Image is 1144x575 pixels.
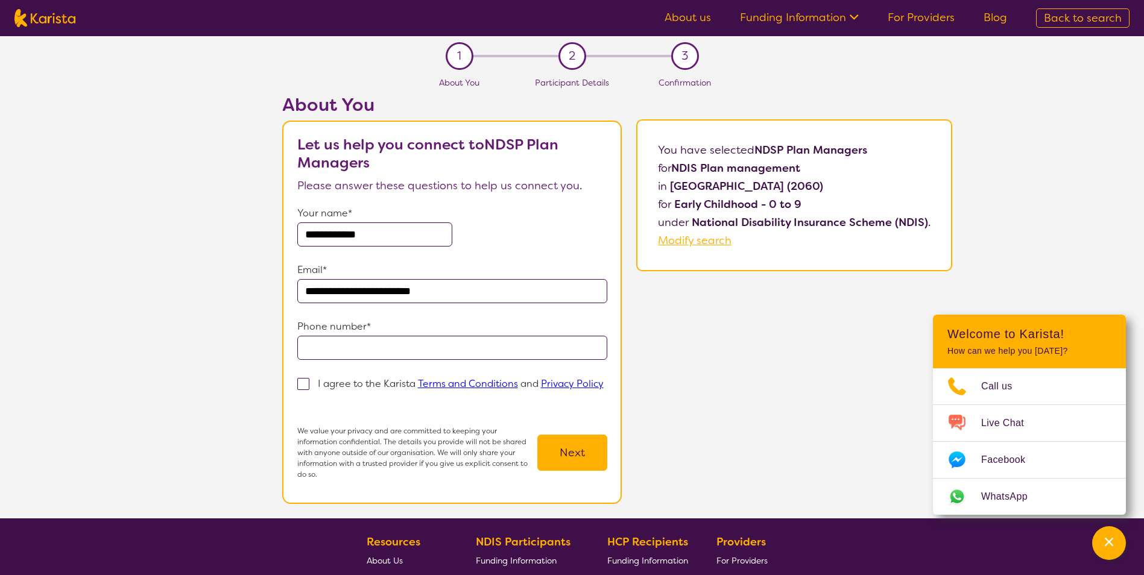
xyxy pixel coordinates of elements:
[674,197,801,212] b: Early Childhood - 0 to 9
[367,535,420,549] b: Resources
[716,555,768,566] span: For Providers
[297,318,607,336] p: Phone number*
[671,161,800,175] b: NDIS Plan management
[537,435,607,471] button: Next
[658,213,931,231] p: under .
[367,551,447,570] a: About Us
[297,177,607,195] p: Please answer these questions to help us connect you.
[665,10,711,25] a: About us
[607,535,688,549] b: HCP Recipients
[984,10,1007,25] a: Blog
[658,177,931,195] p: in
[658,233,732,248] a: Modify search
[367,555,403,566] span: About Us
[933,368,1126,515] ul: Choose channel
[658,141,931,250] p: You have selected
[681,47,688,65] span: 3
[476,551,580,570] a: Funding Information
[439,77,479,88] span: About You
[569,47,575,65] span: 2
[947,327,1111,341] h2: Welcome to Karista!
[541,377,604,390] a: Privacy Policy
[457,47,461,65] span: 1
[754,143,867,157] b: NDSP Plan Managers
[607,555,688,566] span: Funding Information
[740,10,859,25] a: Funding Information
[1036,8,1130,28] a: Back to search
[659,77,711,88] span: Confirmation
[947,346,1111,356] p: How can we help you [DATE]?
[476,535,570,549] b: NDIS Participants
[933,315,1126,515] div: Channel Menu
[14,9,75,27] img: Karista logo
[981,451,1040,469] span: Facebook
[297,135,558,172] b: Let us help you connect to NDSP Plan Managers
[716,535,766,549] b: Providers
[888,10,955,25] a: For Providers
[658,195,931,213] p: for
[282,94,622,116] h2: About You
[1092,526,1126,560] button: Channel Menu
[692,215,928,230] b: National Disability Insurance Scheme (NDIS)
[670,179,823,193] b: [GEOGRAPHIC_DATA] (2060)
[658,159,931,177] p: for
[981,414,1038,432] span: Live Chat
[297,426,537,480] p: We value your privacy and are committed to keeping your information confidential. The details you...
[297,204,607,222] p: Your name*
[1044,11,1122,25] span: Back to search
[981,488,1042,506] span: WhatsApp
[607,551,688,570] a: Funding Information
[716,551,773,570] a: For Providers
[933,479,1126,515] a: Web link opens in a new tab.
[318,377,604,390] p: I agree to the Karista and
[981,377,1027,395] span: Call us
[476,555,557,566] span: Funding Information
[535,77,609,88] span: Participant Details
[297,261,607,279] p: Email*
[418,377,518,390] a: Terms and Conditions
